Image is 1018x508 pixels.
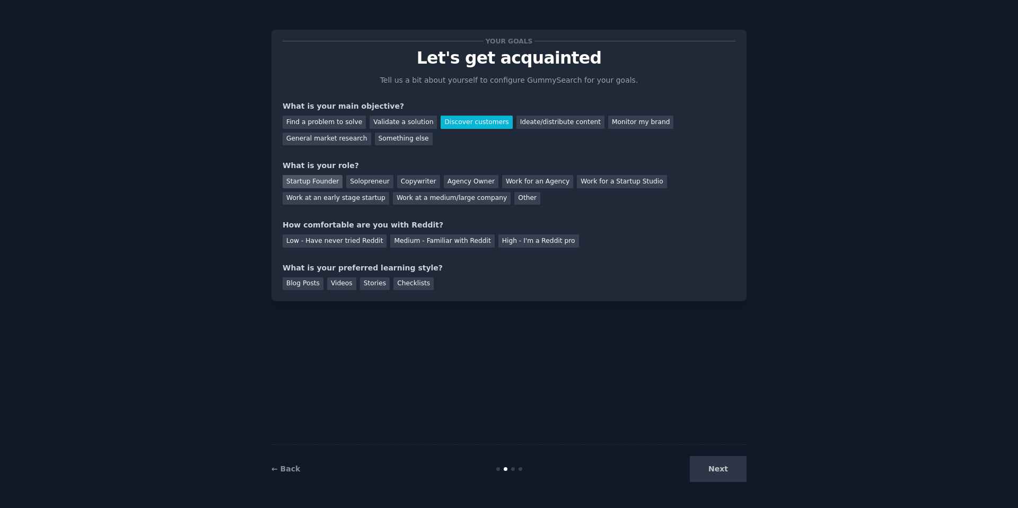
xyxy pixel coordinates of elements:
div: Copywriter [397,175,440,188]
div: Ideate/distribute content [516,116,604,129]
div: Medium - Familiar with Reddit [390,234,494,248]
div: Work at an early stage startup [283,192,389,205]
a: ← Back [271,465,300,473]
p: Let's get acquainted [283,49,735,67]
div: Work at a medium/large company [393,192,511,205]
div: Work for an Agency [502,175,573,188]
div: Other [514,192,540,205]
div: Blog Posts [283,277,323,291]
p: Tell us a bit about yourself to configure GummySearch for your goals. [375,75,643,86]
div: Find a problem to solve [283,116,366,129]
div: Startup Founder [283,175,343,188]
div: Checklists [393,277,434,291]
div: Solopreneur [346,175,393,188]
div: Discover customers [441,116,512,129]
div: Videos [327,277,356,291]
div: High - I'm a Reddit pro [498,234,579,248]
div: What is your main objective? [283,101,735,112]
div: Something else [375,133,433,146]
div: General market research [283,133,371,146]
div: Work for a Startup Studio [577,175,666,188]
div: Agency Owner [444,175,498,188]
div: Monitor my brand [608,116,673,129]
div: Low - Have never tried Reddit [283,234,387,248]
span: Your goals [484,36,534,47]
div: Validate a solution [370,116,437,129]
div: How comfortable are you with Reddit? [283,220,735,231]
div: Stories [360,277,390,291]
div: What is your preferred learning style? [283,262,735,274]
div: What is your role? [283,160,735,171]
